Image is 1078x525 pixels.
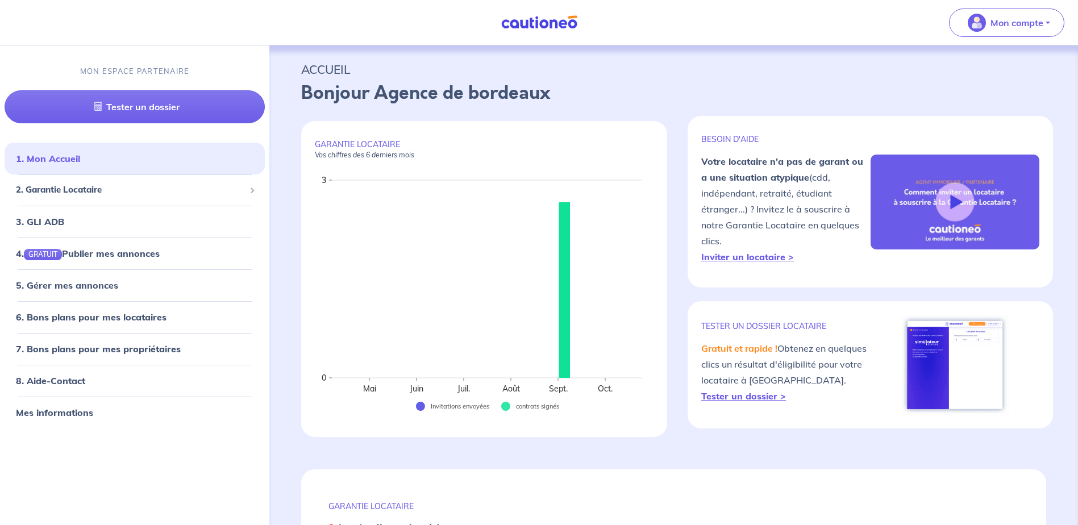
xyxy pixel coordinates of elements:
[16,216,64,227] a: 3. GLI ADB
[701,134,870,144] p: BESOIN D'AIDE
[16,343,181,355] a: 7. Bons plans pour mes propriétaires
[5,306,265,328] div: 6. Bons plans pour mes locataires
[363,384,376,394] text: Mai
[301,80,1046,107] p: Bonjour Agence de bordeaux
[5,180,265,202] div: 2. Garantie Locataire
[322,373,326,383] text: 0
[701,153,870,265] p: (cdd, indépendant, retraité, étudiant étranger...) ? Invitez le à souscrire à notre Garantie Loca...
[409,384,423,394] text: Juin
[5,91,265,124] a: Tester un dossier
[549,384,568,394] text: Sept.
[5,148,265,170] div: 1. Mon Accueil
[5,210,265,233] div: 3. GLI ADB
[871,155,1039,250] img: video-gli-new-none.jpg
[328,501,1019,511] p: GARANTIE LOCATAIRE
[16,375,85,386] a: 8. Aide-Contact
[968,14,986,32] img: illu_account_valid_menu.svg
[5,242,265,265] div: 4.GRATUITPublier mes annonces
[16,184,245,197] span: 2. Garantie Locataire
[16,248,160,259] a: 4.GRATUITPublier mes annonces
[5,338,265,360] div: 7. Bons plans pour mes propriétaires
[701,251,794,262] a: Inviter un locataire >
[315,151,414,159] em: Vos chiffres des 6 derniers mois
[701,321,870,331] p: TESTER un dossier locataire
[322,175,326,185] text: 3
[701,390,786,402] a: Tester un dossier >
[301,59,1046,80] p: ACCUEIL
[5,369,265,392] div: 8. Aide-Contact
[315,139,654,160] p: GARANTIE LOCATAIRE
[949,9,1064,37] button: illu_account_valid_menu.svgMon compte
[457,384,470,394] text: Juil.
[16,153,80,165] a: 1. Mon Accueil
[16,407,93,418] a: Mes informations
[701,156,863,183] strong: Votre locataire n'a pas de garant ou a une situation atypique
[16,311,167,323] a: 6. Bons plans pour mes locataires
[502,384,520,394] text: Août
[901,315,1009,415] img: simulateur.png
[80,66,190,77] p: MON ESPACE PARTENAIRE
[701,343,777,354] em: Gratuit et rapide !
[701,340,870,404] p: Obtenez en quelques clics un résultat d'éligibilité pour votre locataire à [GEOGRAPHIC_DATA].
[497,15,582,30] img: Cautioneo
[5,401,265,424] div: Mes informations
[16,280,118,291] a: 5. Gérer mes annonces
[990,16,1043,30] p: Mon compte
[598,384,613,394] text: Oct.
[5,274,265,297] div: 5. Gérer mes annonces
